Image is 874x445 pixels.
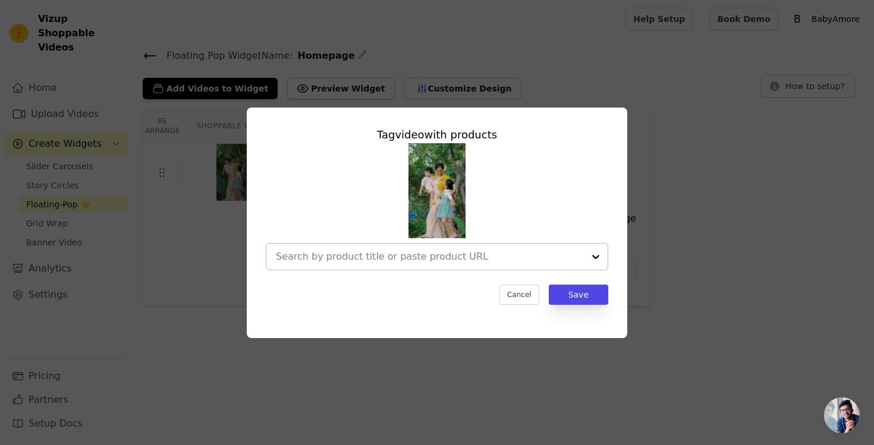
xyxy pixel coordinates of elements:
img: reel-preview-45ae96-0a.myshopify.com-3692331519450028251_11407090757.jpeg [408,143,466,238]
div: Tag video with products [266,127,608,143]
input: Search by product title or paste product URL [276,250,584,264]
button: Save [549,285,608,305]
a: Open chat [824,397,860,433]
button: Cancel [499,285,539,305]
